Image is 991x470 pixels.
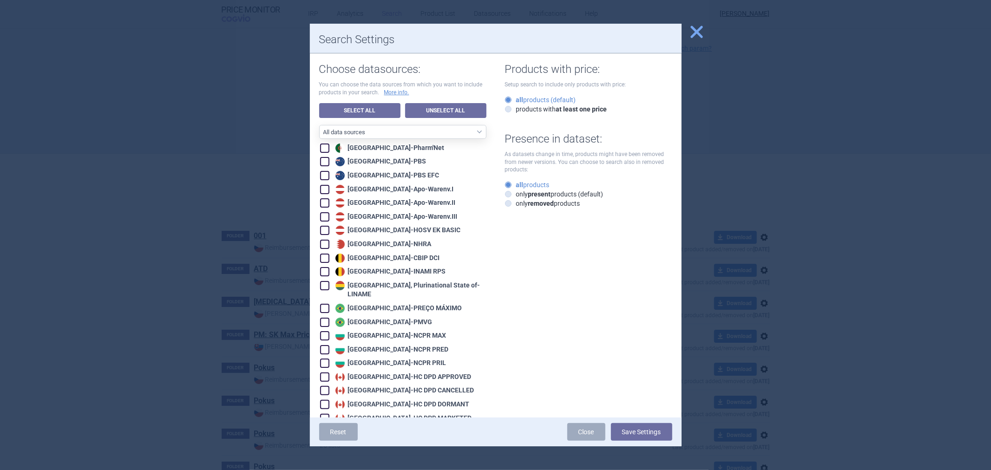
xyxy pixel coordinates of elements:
[319,103,400,118] a: Select All
[335,198,345,208] img: Austria
[333,386,474,395] div: [GEOGRAPHIC_DATA] - HC DPD CANCELLED
[335,345,345,354] img: Bulgaria
[333,185,454,194] div: [GEOGRAPHIC_DATA] - Apo-Warenv.I
[333,318,433,327] div: [GEOGRAPHIC_DATA] - PMVG
[333,400,470,409] div: [GEOGRAPHIC_DATA] - HC DPD DORMANT
[335,144,345,153] img: Algeria
[319,423,358,441] a: Reset
[333,212,458,222] div: [GEOGRAPHIC_DATA] - Apo-Warenv.III
[516,181,524,189] strong: all
[335,226,345,235] img: Austria
[335,372,345,382] img: Canada
[335,281,345,290] img: Bolivia, Plurinational State of
[505,132,672,146] h1: Presence in dataset:
[335,400,345,409] img: Canada
[335,386,345,395] img: Canada
[611,423,672,441] button: Save Settings
[333,226,461,235] div: [GEOGRAPHIC_DATA] - HOSV EK BASIC
[384,89,409,97] a: More info.
[335,304,345,313] img: Brazil
[333,281,486,299] div: [GEOGRAPHIC_DATA], Plurinational State of - LINAME
[505,189,604,199] label: only products (default)
[528,190,551,198] strong: present
[333,345,449,354] div: [GEOGRAPHIC_DATA] - NCPR PRED
[556,105,607,113] strong: at least one price
[319,81,486,97] p: You can choose the data sources from which you want to include products in your search.
[333,198,456,208] div: [GEOGRAPHIC_DATA] - Apo-Warenv.II
[505,63,672,76] h1: Products with price:
[505,95,576,104] label: products (default)
[505,180,550,189] label: products
[333,414,472,423] div: [GEOGRAPHIC_DATA] - HC DPD MARKETED
[333,359,446,368] div: [GEOGRAPHIC_DATA] - NCPR PRIL
[333,240,432,249] div: [GEOGRAPHIC_DATA] - NHRA
[505,104,607,114] label: products with
[335,254,345,263] img: Belgium
[335,157,345,166] img: Australia
[333,157,427,166] div: [GEOGRAPHIC_DATA] - PBS
[333,331,446,340] div: [GEOGRAPHIC_DATA] - NCPR MAX
[333,372,472,382] div: [GEOGRAPHIC_DATA] - HC DPD APPROVED
[333,304,462,313] div: [GEOGRAPHIC_DATA] - PREÇO MÁXIMO
[505,199,580,208] label: only products
[335,318,345,327] img: Brazil
[335,185,345,194] img: Austria
[335,414,345,423] img: Canada
[319,33,672,46] h1: Search Settings
[335,331,345,340] img: Bulgaria
[516,96,524,104] strong: all
[335,212,345,222] img: Austria
[567,423,605,441] a: Close
[333,144,445,153] div: [GEOGRAPHIC_DATA] - Pharm'Net
[333,171,440,180] div: [GEOGRAPHIC_DATA] - PBS EFC
[335,240,345,249] img: Bahrain
[333,254,440,263] div: [GEOGRAPHIC_DATA] - CBIP DCI
[405,103,486,118] a: Unselect All
[335,267,345,276] img: Belgium
[505,150,672,174] p: As datasets change in time, products might have been removed from newer versions. You can choose ...
[335,171,345,180] img: Australia
[319,63,486,76] h1: Choose datasources:
[335,359,345,368] img: Bulgaria
[333,267,446,276] div: [GEOGRAPHIC_DATA] - INAMI RPS
[528,200,554,207] strong: removed
[505,81,672,89] p: Setup search to include only products with price:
